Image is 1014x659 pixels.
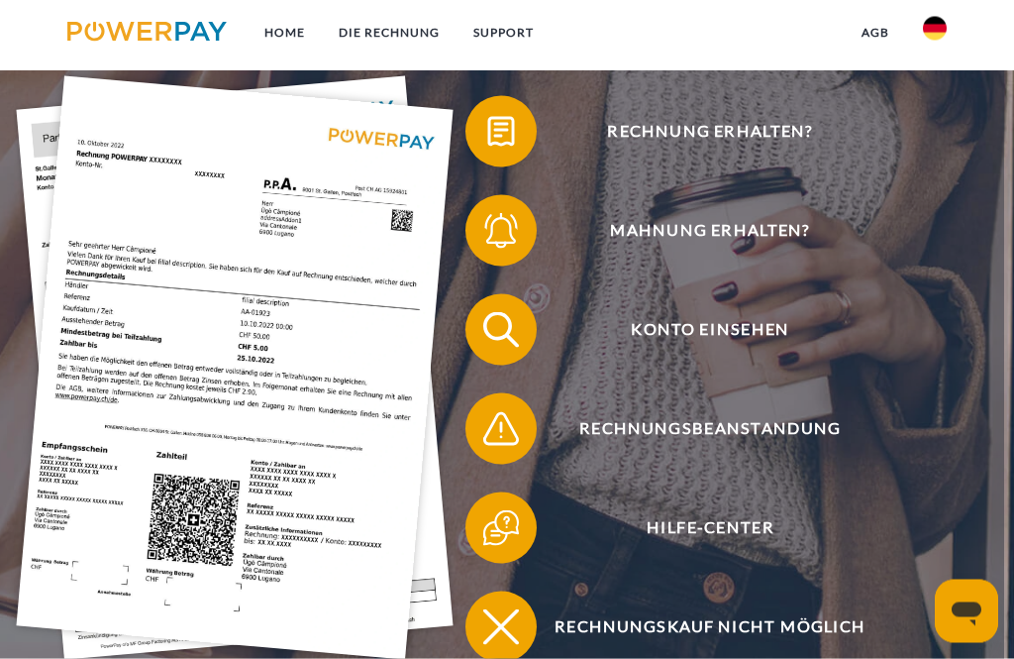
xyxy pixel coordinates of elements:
[479,505,524,550] img: qb_help.svg
[465,96,929,167] button: Rechnung erhalten?
[479,406,524,451] img: qb_warning.svg
[440,389,955,469] a: Rechnungsbeanstandung
[492,195,929,267] span: Mahnung erhalten?
[479,208,524,253] img: qb_bell.svg
[492,96,929,167] span: Rechnung erhalten?
[935,580,998,643] iframe: Schaltfläche zum Öffnen des Messaging-Fensters
[465,393,929,465] button: Rechnungsbeanstandung
[465,195,929,267] button: Mahnung erhalten?
[492,493,929,564] span: Hilfe-Center
[479,109,524,154] img: qb_bill.svg
[492,294,929,366] span: Konto einsehen
[322,15,456,51] a: DIE RECHNUNG
[492,393,929,465] span: Rechnungsbeanstandung
[440,290,955,370] a: Konto einsehen
[465,294,929,366] button: Konto einsehen
[479,604,524,649] img: qb_close.svg
[845,15,906,51] a: agb
[479,307,524,352] img: qb_search.svg
[465,493,929,564] button: Hilfe-Center
[456,15,551,51] a: SUPPORT
[440,191,955,271] a: Mahnung erhalten?
[440,92,955,171] a: Rechnung erhalten?
[67,22,227,42] img: logo-powerpay.svg
[248,15,322,51] a: Home
[440,489,955,568] a: Hilfe-Center
[923,17,947,41] img: de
